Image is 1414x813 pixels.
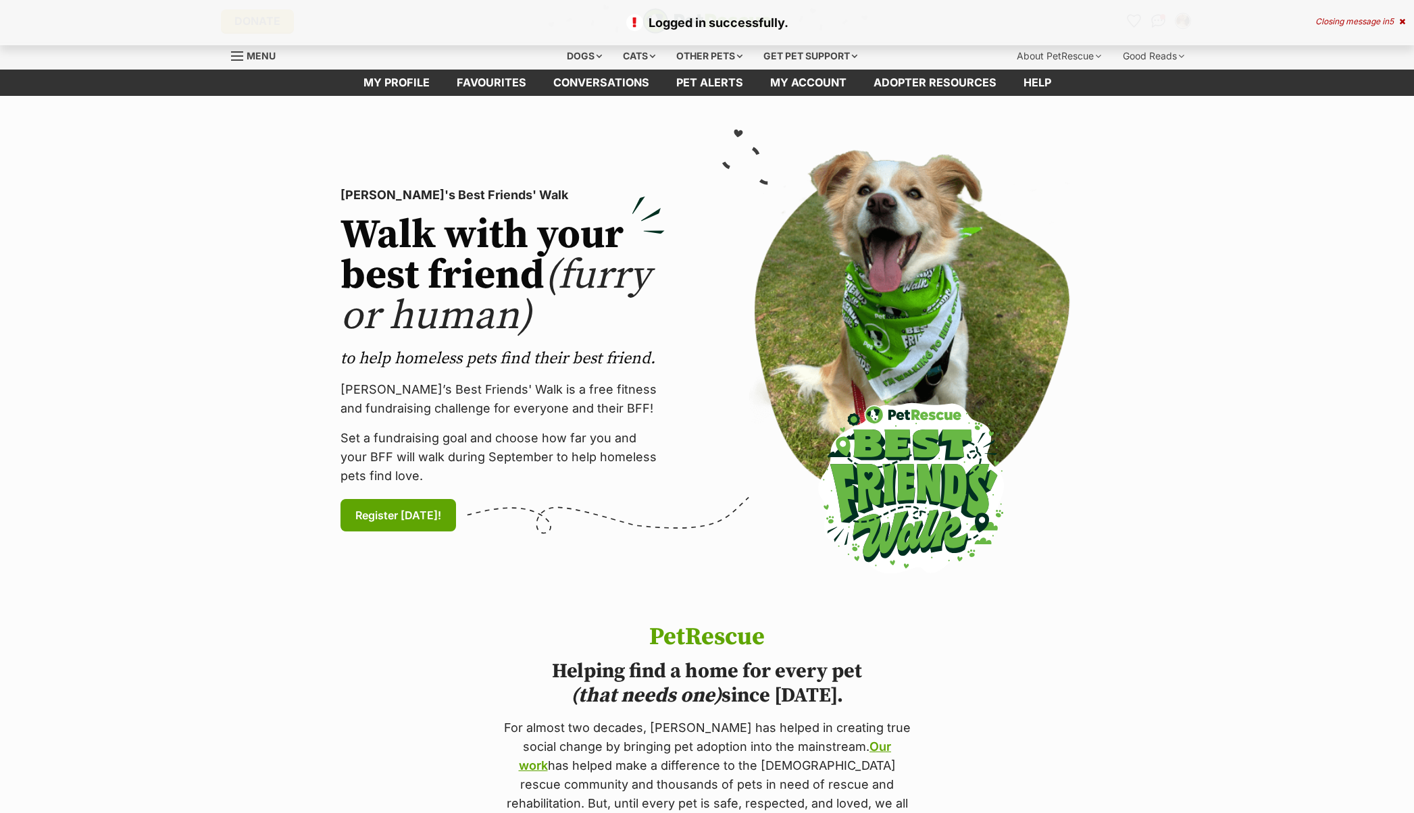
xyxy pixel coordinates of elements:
p: [PERSON_NAME]’s Best Friends' Walk is a free fitness and fundraising challenge for everyone and t... [340,380,665,418]
a: conversations [540,70,663,96]
a: My profile [350,70,443,96]
div: About PetRescue [1007,43,1111,70]
div: Get pet support [754,43,867,70]
a: Favourites [443,70,540,96]
a: Pet alerts [663,70,757,96]
div: Other pets [667,43,752,70]
div: Good Reads [1113,43,1194,70]
span: Menu [247,50,276,61]
p: [PERSON_NAME]'s Best Friends' Walk [340,186,665,205]
a: Adopter resources [860,70,1010,96]
span: Register [DATE]! [355,507,441,523]
h2: Helping find a home for every pet since [DATE]. [499,659,915,708]
a: Register [DATE]! [340,499,456,531]
a: Menu [231,43,285,67]
p: Set a fundraising goal and choose how far you and your BFF will walk during September to help hom... [340,429,665,486]
a: Help [1010,70,1065,96]
h2: Walk with your best friend [340,215,665,337]
span: (furry or human) [340,251,651,342]
p: to help homeless pets find their best friend. [340,348,665,369]
a: My account [757,70,860,96]
div: Dogs [557,43,611,70]
i: (that needs one) [571,683,722,708]
div: Cats [613,43,665,70]
h1: PetRescue [499,624,915,651]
